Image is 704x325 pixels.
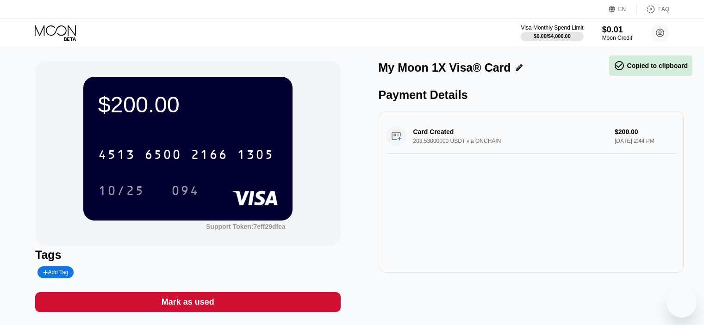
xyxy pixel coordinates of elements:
[521,25,583,31] div: Visa Monthly Spend Limit
[602,35,632,41] div: Moon Credit
[171,184,199,199] div: 094
[534,33,571,39] div: $0.00 / $4,000.00
[191,148,228,163] div: 2166
[667,288,697,318] iframe: Кнопка, открывающая окно обмена сообщениями; идет разговор
[162,297,214,307] div: Mark as used
[637,5,669,14] div: FAQ
[35,248,340,262] div: Tags
[98,148,135,163] div: 4513
[614,60,625,71] span: 
[35,292,340,312] div: Mark as used
[618,6,626,12] div: EN
[602,25,632,41] div: $0.01Moon Credit
[98,92,278,117] div: $200.00
[91,179,151,202] div: 10/25
[379,61,511,74] div: My Moon 1X Visa® Card
[144,148,181,163] div: 6500
[237,148,274,163] div: 1305
[206,223,286,230] div: Support Token:7eff29dfca
[164,179,206,202] div: 094
[98,184,144,199] div: 10/25
[609,5,637,14] div: EN
[93,143,280,166] div: 4513650021661305
[658,6,669,12] div: FAQ
[602,25,632,35] div: $0.01
[614,60,688,71] div: Copied to clipboard
[521,25,583,41] div: Visa Monthly Spend Limit$0.00/$4,000.00
[206,223,286,230] div: Support Token: 7eff29dfca
[37,266,74,278] div: Add Tag
[379,88,684,102] div: Payment Details
[43,269,68,276] div: Add Tag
